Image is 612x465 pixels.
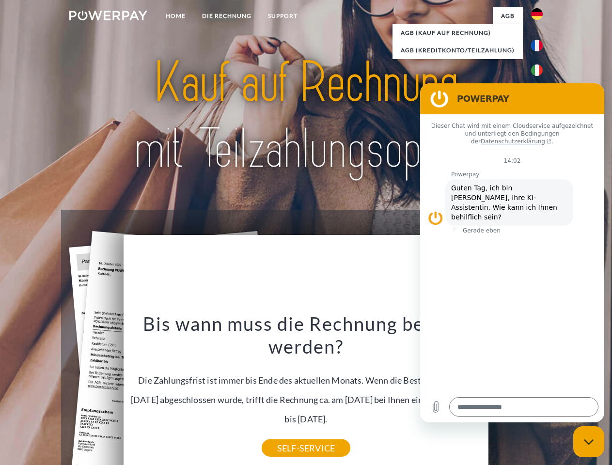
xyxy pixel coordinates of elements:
img: title-powerpay_de.svg [93,46,519,186]
iframe: Schaltfläche zum Öffnen des Messaging-Fensters; Konversation läuft [573,426,604,457]
img: de [531,8,543,20]
a: SUPPORT [260,7,306,25]
a: DIE RECHNUNG [194,7,260,25]
a: SELF-SERVICE [262,439,350,457]
h3: Bis wann muss die Rechnung bezahlt werden? [129,312,483,358]
a: Home [157,7,194,25]
a: AGB (Kreditkonto/Teilzahlung) [392,42,523,59]
iframe: Messaging-Fenster [420,83,604,422]
img: fr [531,40,543,51]
div: Die Zahlungsfrist ist immer bis Ende des aktuellen Monats. Wenn die Bestellung z.B. am [DATE] abg... [129,312,483,448]
a: AGB (Kauf auf Rechnung) [392,24,523,42]
img: logo-powerpay-white.svg [69,11,147,20]
a: agb [493,7,523,25]
img: it [531,64,543,76]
